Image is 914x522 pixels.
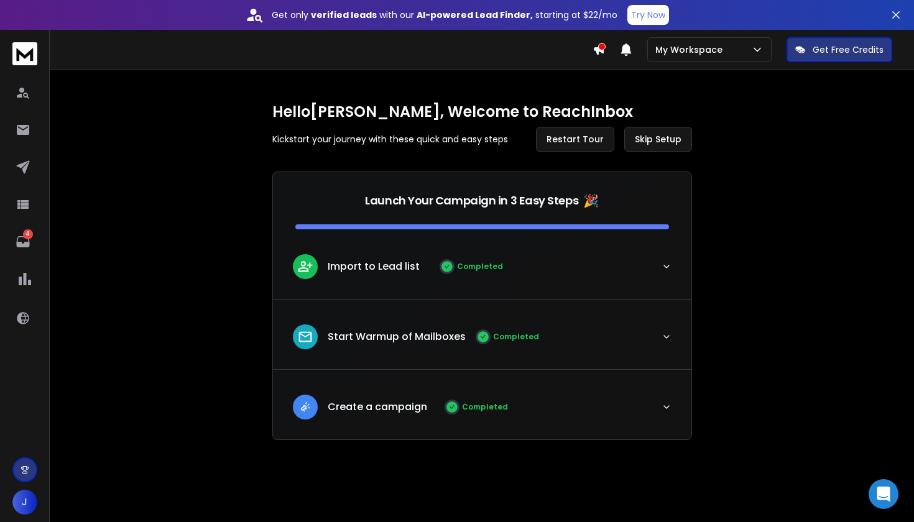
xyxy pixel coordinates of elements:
button: leadCreate a campaignCompleted [273,385,691,439]
button: Restart Tour [536,127,614,152]
span: 🎉 [583,192,599,209]
p: Kickstart your journey with these quick and easy steps [272,133,508,145]
img: lead [297,399,313,414]
strong: verified leads [311,9,377,21]
p: Get only with our starting at $22/mo [272,9,617,21]
p: Create a campaign [328,400,427,414]
a: 4 [11,229,35,254]
button: J [12,490,37,515]
p: Import to Lead list [328,259,420,274]
p: Launch Your Campaign in 3 Easy Steps [365,192,578,209]
button: Get Free Credits [787,37,892,62]
div: Open Intercom Messenger [869,479,898,509]
p: Completed [462,402,508,412]
button: leadImport to Lead listCompleted [273,244,691,299]
button: Skip Setup [624,127,692,152]
p: Try Now [631,9,665,21]
button: leadStart Warmup of MailboxesCompleted [273,314,691,369]
img: lead [297,329,313,345]
span: Skip Setup [635,133,681,145]
p: My Workspace [655,43,727,56]
img: logo [12,42,37,65]
p: Start Warmup of Mailboxes [328,329,466,344]
p: Get Free Credits [813,43,884,56]
button: Try Now [627,5,669,25]
h1: Hello [PERSON_NAME] , Welcome to ReachInbox [272,102,692,122]
p: Completed [457,262,503,272]
p: 4 [23,229,33,239]
strong: AI-powered Lead Finder, [417,9,533,21]
img: lead [297,259,313,274]
p: Completed [493,332,539,342]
